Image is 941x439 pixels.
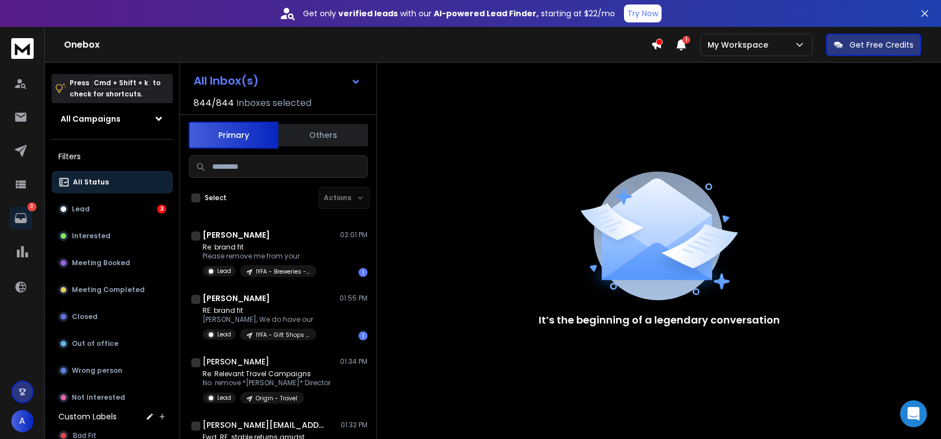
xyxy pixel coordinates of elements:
[256,267,310,276] p: IYFA - Breweries - Lauren
[217,267,231,275] p: Lead
[189,122,278,149] button: Primary
[217,330,231,339] p: Lead
[11,410,34,432] button: A
[203,369,331,378] p: Re: Relevant Travel Campaigns
[52,171,173,193] button: All Status
[70,77,160,100] p: Press to check for shortcuts.
[205,193,227,202] label: Select
[52,359,173,382] button: Wrong person
[52,386,173,409] button: Not Interested
[341,420,368,429] p: 01:32 PM
[203,315,316,324] p: [PERSON_NAME], We do have our
[359,268,368,277] div: 1
[64,38,651,52] h1: Onebox
[72,232,111,241] p: Interested
[194,75,259,86] h1: All Inbox(s)
[52,332,173,355] button: Out of office
[236,96,311,110] h3: Inboxes selected
[682,36,690,44] span: 1
[52,149,173,164] h3: Filters
[52,279,173,301] button: Meeting Completed
[359,331,368,340] div: 1
[92,76,150,89] span: Cmd + Shift + k
[52,252,173,274] button: Meeting Booked
[624,4,662,22] button: Try Now
[340,230,368,239] p: 02:01 PM
[194,96,234,110] span: 844 / 844
[52,306,173,328] button: Closed
[338,8,398,19] strong: verified leads
[72,339,118,348] p: Out of office
[203,229,270,241] h1: [PERSON_NAME]
[52,108,173,130] button: All Campaigns
[203,243,316,252] p: Re: brand fit
[203,252,316,261] p: Please remove me from your
[185,70,370,92] button: All Inbox(s)
[708,39,773,50] p: My Workspace
[256,394,297,403] p: Origin - Travel
[72,393,125,402] p: Not Interested
[278,123,368,147] button: Others
[340,357,368,366] p: 01:34 PM
[900,400,927,427] div: Open Intercom Messenger
[217,394,231,402] p: Lead
[52,225,173,247] button: Interested
[10,207,32,229] a: 3
[539,312,780,328] p: It’s the beginning of a legendary conversation
[72,285,145,294] p: Meeting Completed
[27,202,36,211] p: 3
[72,312,98,321] p: Closed
[850,39,914,50] p: Get Free Credits
[203,306,316,315] p: RE: brand fit
[256,331,310,339] p: IYFA - Gift Shops - Lauren
[203,419,326,431] h1: [PERSON_NAME][EMAIL_ADDRESS][DOMAIN_NAME]
[52,198,173,220] button: Lead3
[58,411,117,422] h3: Custom Labels
[303,8,615,19] p: Get only with our starting at $22/mo
[157,205,166,214] div: 3
[434,8,539,19] strong: AI-powered Lead Finder,
[73,178,109,187] p: All Status
[72,258,130,267] p: Meeting Booked
[339,294,368,303] p: 01:55 PM
[72,205,90,214] p: Lead
[826,34,921,56] button: Get Free Credits
[11,38,34,59] img: logo
[203,293,270,304] h1: [PERSON_NAME]
[61,113,121,124] h1: All Campaigns
[627,8,658,19] p: Try Now
[203,356,269,367] h1: [PERSON_NAME]
[203,378,331,387] p: No. remove *[PERSON_NAME]* Director
[72,366,122,375] p: Wrong person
